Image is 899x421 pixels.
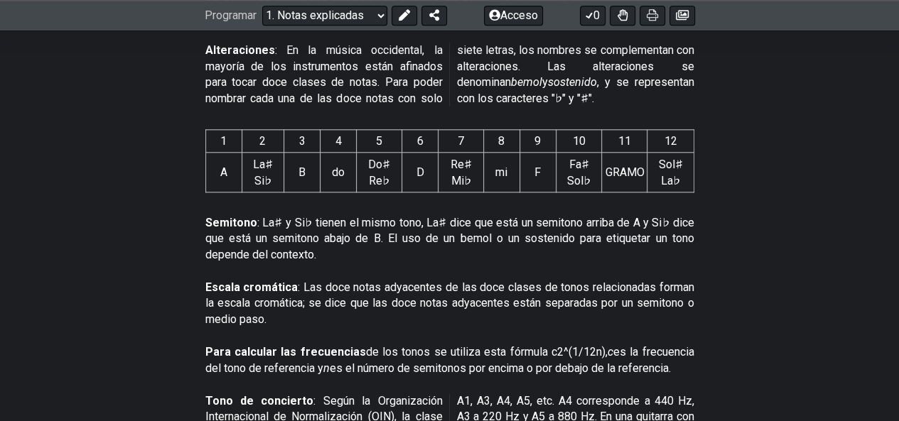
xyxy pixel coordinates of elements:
[259,134,266,148] font: 2
[335,134,342,148] font: 4
[366,345,608,359] font: de los tonos se utiliza esta fórmula c2^(1/12n),
[417,134,424,148] font: 6
[511,75,542,89] font: bemol
[450,157,471,187] font: Re♯ Mi♭
[664,134,677,148] font: 12
[618,134,631,148] font: 11
[323,361,330,375] font: n
[498,134,505,148] font: 8
[205,9,257,23] font: Programar
[368,157,390,187] font: Do♯ Re♭
[573,134,586,148] font: 10
[658,157,682,187] font: Sol♯ La♭
[484,6,543,26] button: Acceso
[605,165,644,179] font: GRAMO
[608,345,613,359] font: c
[534,134,541,148] font: 9
[253,157,273,187] font: La♯ Si♭
[205,345,694,374] font: es la frecuencia del tono de referencia y
[495,165,507,179] font: mi
[262,6,387,26] select: Programar
[458,134,464,148] font: 7
[500,9,538,23] font: Acceso
[205,216,694,261] font: : La♯ y Si♭ tienen el mismo tono, La♯ dice que está un semitono arriba de A y Si♭ dice que está u...
[220,134,227,148] font: 1
[205,280,298,294] font: Escala cromática
[421,6,447,26] button: Compartir ajuste preestablecido
[610,6,635,26] button: Activar o desactivar la destreza para todos los kits de trastes
[205,394,314,408] font: Tono de concierto
[669,6,695,26] button: Crear imagen
[298,165,306,179] font: B
[567,157,591,187] font: Fa♯ Sol♭
[593,9,600,23] font: 0
[457,75,694,104] font: , y se representan con los caracteres "♭" y "♯".
[299,134,306,148] font: 3
[392,6,417,26] button: Editar ajuste preestablecido
[534,165,541,179] font: F
[542,75,548,89] font: y
[205,43,275,57] font: Alteraciones
[205,345,366,359] font: Para calcular las frecuencias
[416,165,424,179] font: D
[205,43,694,104] font: : En la música occidental, la mayoría de los instrumentos están afinados para tocar doce clases d...
[205,280,694,326] font: : Las doce notas adyacentes de las doce clases de tonos relacionadas forman la escala cromática; ...
[220,165,227,179] font: A
[205,216,257,229] font: Semitono
[332,165,345,179] font: do
[580,6,605,26] button: 0
[330,361,671,375] font: es el número de semitonos por encima o por debajo de la referencia.
[376,134,382,148] font: 5
[640,6,665,26] button: Imprimir
[548,75,597,89] font: sostenido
